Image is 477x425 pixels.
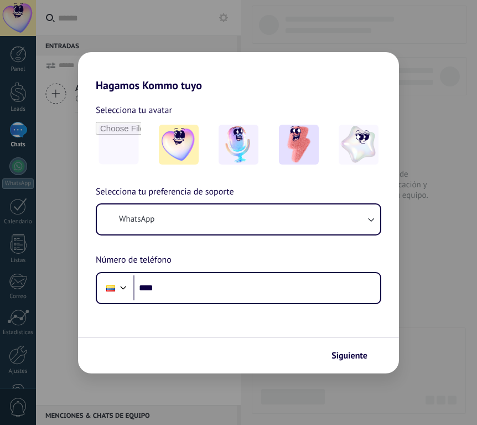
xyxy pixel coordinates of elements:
[96,103,172,117] span: Selecciona tu avatar
[279,125,319,165] img: -3.jpeg
[339,125,379,165] img: -4.jpeg
[219,125,258,165] img: -2.jpeg
[78,52,399,92] h2: Hagamos Kommo tuyo
[331,352,367,360] span: Siguiente
[96,253,172,268] span: Número de teléfono
[326,346,382,365] button: Siguiente
[96,185,234,199] span: Selecciona tu preferencia de soporte
[100,276,121,300] div: Ecuador: + 593
[159,125,199,165] img: -1.jpeg
[97,204,380,234] button: WhatsApp
[119,214,154,225] span: WhatsApp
